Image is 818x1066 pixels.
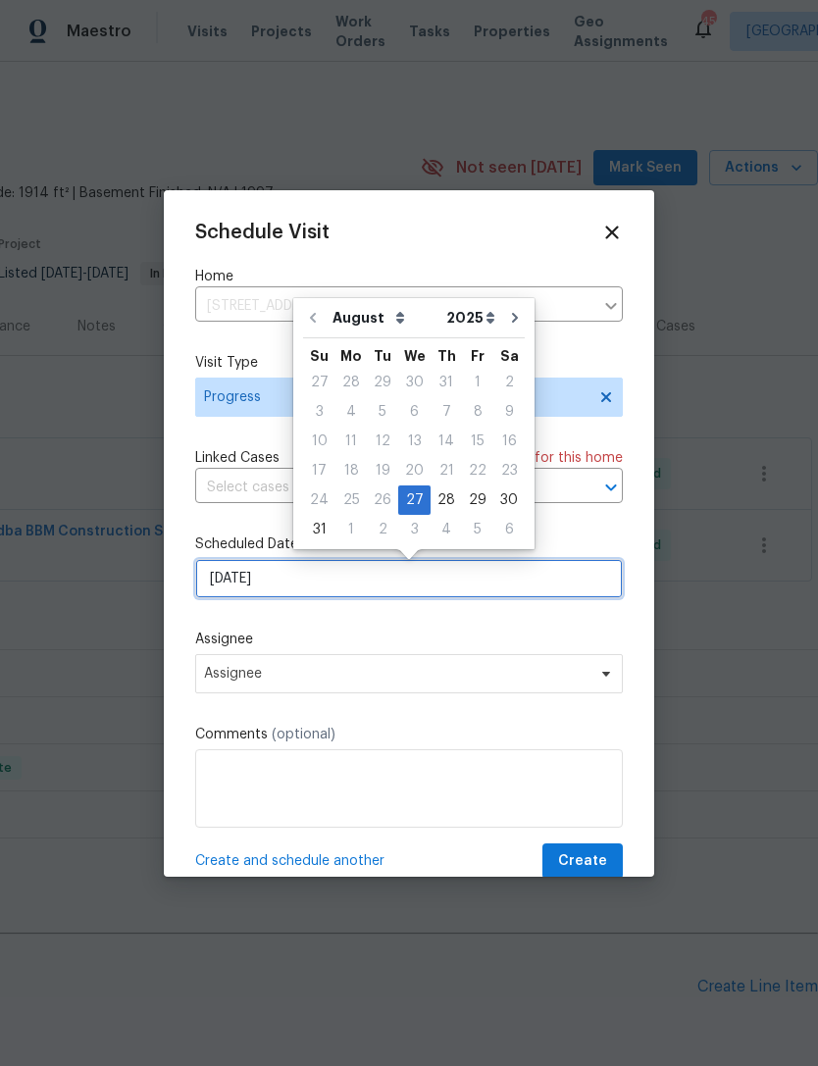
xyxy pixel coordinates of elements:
label: Home [195,267,623,286]
div: Tue Aug 19 2025 [367,456,398,485]
button: Go to next month [500,298,530,337]
div: Sat Aug 09 2025 [493,397,525,427]
div: Mon Aug 04 2025 [335,397,367,427]
div: 31 [303,516,335,543]
div: Tue Aug 05 2025 [367,397,398,427]
div: Thu Aug 07 2025 [431,397,462,427]
div: 13 [398,428,431,455]
div: Fri Sep 05 2025 [462,515,493,544]
div: 29 [462,486,493,514]
select: Year [441,303,500,332]
div: Sun Aug 10 2025 [303,427,335,456]
div: 21 [431,457,462,484]
div: Thu Jul 31 2025 [431,368,462,397]
div: 15 [462,428,493,455]
div: 19 [367,457,398,484]
div: 5 [462,516,493,543]
div: Thu Aug 21 2025 [431,456,462,485]
div: 9 [493,398,525,426]
div: Tue Aug 26 2025 [367,485,398,515]
div: 6 [493,516,525,543]
div: 3 [398,516,431,543]
label: Comments [195,725,623,744]
div: 3 [303,398,335,426]
div: 16 [493,428,525,455]
div: Sun Aug 24 2025 [303,485,335,515]
button: Open [597,474,625,501]
span: Linked Cases [195,448,280,468]
div: Sat Aug 30 2025 [493,485,525,515]
div: Mon Aug 18 2025 [335,456,367,485]
span: Schedule Visit [195,223,330,242]
div: 30 [493,486,525,514]
div: 1 [335,516,367,543]
div: Wed Sep 03 2025 [398,515,431,544]
div: 12 [367,428,398,455]
div: Wed Jul 30 2025 [398,368,431,397]
div: 25 [335,486,367,514]
span: Progress [204,387,586,407]
input: Select cases [195,473,568,503]
div: 31 [431,369,462,396]
div: 17 [303,457,335,484]
div: 8 [462,398,493,426]
div: 11 [335,428,367,455]
abbr: Monday [340,349,362,363]
span: Close [601,222,623,243]
div: Sun Aug 17 2025 [303,456,335,485]
div: Mon Jul 28 2025 [335,368,367,397]
div: 23 [493,457,525,484]
label: Visit Type [195,353,623,373]
div: Wed Aug 13 2025 [398,427,431,456]
div: Sat Aug 16 2025 [493,427,525,456]
div: 20 [398,457,431,484]
div: Fri Aug 29 2025 [462,485,493,515]
select: Month [328,303,441,332]
div: Mon Sep 01 2025 [335,515,367,544]
div: 18 [335,457,367,484]
abbr: Friday [471,349,485,363]
button: Go to previous month [298,298,328,337]
div: Tue Jul 29 2025 [367,368,398,397]
div: 29 [367,369,398,396]
div: Sat Sep 06 2025 [493,515,525,544]
div: Sun Aug 31 2025 [303,515,335,544]
div: Sun Jul 27 2025 [303,368,335,397]
div: 27 [398,486,431,514]
div: Fri Aug 01 2025 [462,368,493,397]
span: Create and schedule another [195,851,384,871]
div: Tue Aug 12 2025 [367,427,398,456]
div: Wed Aug 27 2025 [398,485,431,515]
button: Create [542,843,623,880]
input: Enter in an address [195,291,593,322]
div: 1 [462,369,493,396]
div: 2 [367,516,398,543]
div: 30 [398,369,431,396]
div: Wed Aug 06 2025 [398,397,431,427]
div: Fri Aug 15 2025 [462,427,493,456]
div: Sun Aug 03 2025 [303,397,335,427]
div: Mon Aug 25 2025 [335,485,367,515]
div: Wed Aug 20 2025 [398,456,431,485]
span: Create [558,849,607,874]
abbr: Tuesday [374,349,391,363]
div: Sat Aug 23 2025 [493,456,525,485]
abbr: Saturday [500,349,519,363]
div: Mon Aug 11 2025 [335,427,367,456]
label: Assignee [195,630,623,649]
abbr: Wednesday [404,349,426,363]
div: 6 [398,398,431,426]
div: 28 [335,369,367,396]
div: Sat Aug 02 2025 [493,368,525,397]
abbr: Sunday [310,349,329,363]
abbr: Thursday [437,349,456,363]
div: Thu Aug 14 2025 [431,427,462,456]
div: 28 [431,486,462,514]
div: 14 [431,428,462,455]
div: 22 [462,457,493,484]
div: Tue Sep 02 2025 [367,515,398,544]
div: 4 [335,398,367,426]
div: 4 [431,516,462,543]
div: Thu Sep 04 2025 [431,515,462,544]
div: 10 [303,428,335,455]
